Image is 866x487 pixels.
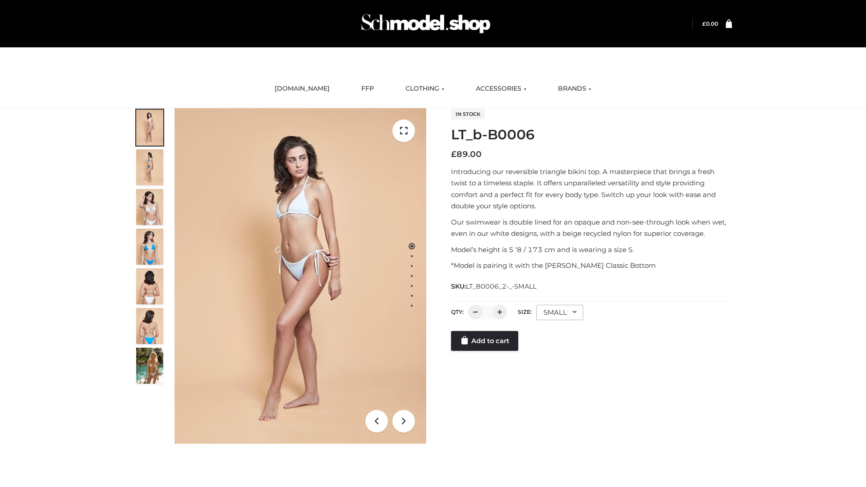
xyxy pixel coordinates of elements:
a: Add to cart [451,331,518,351]
p: Model’s height is 5 ‘8 / 173 cm and is wearing a size S. [451,244,732,256]
img: ArielClassicBikiniTop_CloudNine_AzureSky_OW114ECO_1-scaled.jpg [136,110,163,146]
span: £ [702,20,706,27]
img: ArielClassicBikiniTop_CloudNine_AzureSky_OW114ECO_7-scaled.jpg [136,268,163,304]
img: ArielClassicBikiniTop_CloudNine_AzureSky_OW114ECO_3-scaled.jpg [136,189,163,225]
label: Size: [518,308,532,315]
p: *Model is pairing it with the [PERSON_NAME] Classic Bottom [451,260,732,271]
img: Arieltop_CloudNine_AzureSky2.jpg [136,348,163,384]
p: Introducing our reversible triangle bikini top. A masterpiece that brings a fresh twist to a time... [451,166,732,212]
img: Schmodel Admin 964 [358,6,493,41]
bdi: 89.00 [451,149,482,159]
label: QTY: [451,308,464,315]
span: In stock [451,109,485,119]
span: SKU: [451,281,537,292]
bdi: 0.00 [702,20,718,27]
img: ArielClassicBikiniTop_CloudNine_AzureSky_OW114ECO_1 [175,108,426,444]
img: ArielClassicBikiniTop_CloudNine_AzureSky_OW114ECO_8-scaled.jpg [136,308,163,344]
a: CLOTHING [399,79,451,99]
a: [DOMAIN_NAME] [268,79,336,99]
img: ArielClassicBikiniTop_CloudNine_AzureSky_OW114ECO_2-scaled.jpg [136,149,163,185]
div: SMALL [536,305,583,320]
span: £ [451,149,456,159]
a: £0.00 [702,20,718,27]
h1: LT_b-B0006 [451,127,732,143]
a: FFP [355,79,381,99]
img: ArielClassicBikiniTop_CloudNine_AzureSky_OW114ECO_4-scaled.jpg [136,229,163,265]
p: Our swimwear is double lined for an opaque and non-see-through look when wet, even in our white d... [451,216,732,239]
span: LT_B0006_2-_-SMALL [466,282,536,290]
a: BRANDS [551,79,598,99]
a: ACCESSORIES [469,79,533,99]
